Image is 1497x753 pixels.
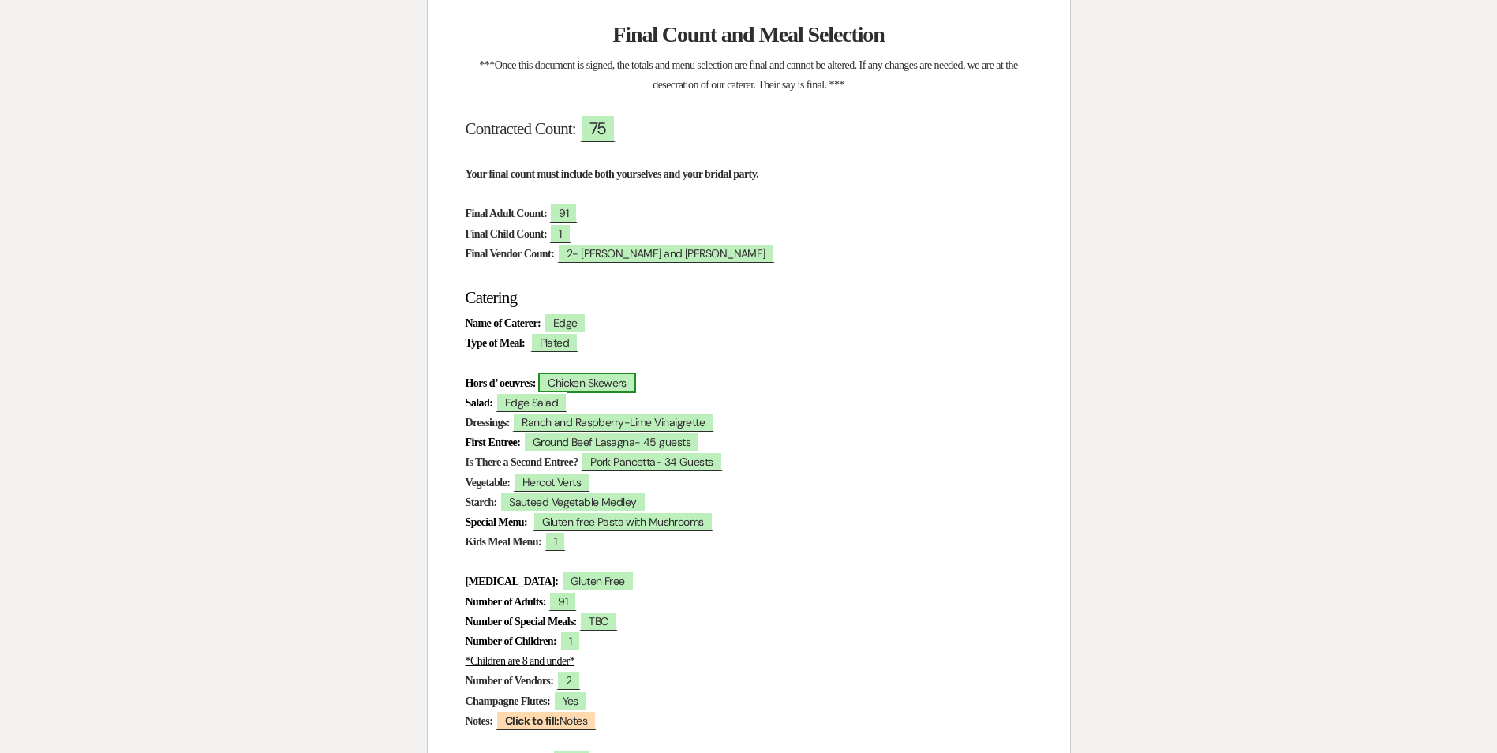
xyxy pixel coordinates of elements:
strong: Notes: [466,715,493,727]
strong: Starch: [466,496,497,508]
span: Notes [496,710,597,730]
span: Pork Pancetta- 34 Guests [581,451,723,471]
strong: Type of Meal: [466,337,526,349]
span: 2- [PERSON_NAME] and [PERSON_NAME] [557,243,775,263]
u: *Children are 8 and under* [466,655,575,667]
span: Edge Salad [496,392,567,412]
span: Plated [530,332,579,352]
span: 91 [548,591,577,611]
strong: Final Child Count: [466,228,548,240]
span: Chicken Skewers [538,373,636,393]
strong: Final Count and Meal Selection [612,22,884,47]
strong: Number of Vendors: [466,675,554,687]
span: Yes [553,691,588,710]
span: TBC [579,611,617,631]
span: Ranch and Raspberry-Lime Vinaigrette [512,412,714,432]
span: Gluten Free [561,571,634,590]
span: 1 [545,531,566,551]
strong: Is There a Second Entree? [466,456,578,468]
strong: Your final count must include both yourselves and your bridal party. [466,168,759,180]
span: ***Once this document is signed, the totals and menu selection are final and cannot be altered. I... [479,59,1020,91]
span: Hercot Verts [513,472,590,492]
strong: [MEDICAL_DATA]: [466,575,559,587]
strong: Number of Special Meals: [466,616,577,627]
strong: Final Adult Count: [466,208,548,219]
strong: Number of Adults: [466,596,546,608]
strong: Kids Meal Menu: [466,536,542,548]
span: Edge [544,313,587,332]
strong: Number of Children: [466,635,557,647]
span: Sauteed Vegetable Medley [500,492,646,511]
span: 75 [580,114,616,142]
span: Catering [466,288,518,307]
span: 1 [549,223,571,243]
span: 91 [549,203,578,223]
span: Ground Beef Lasagna- 45 guests [523,432,700,451]
strong: Name of Caterer: [466,317,541,329]
strong: Champagne Flutes [466,695,547,707]
strong: First Entree: [466,436,521,448]
strong: Final Vendor Count: [466,248,555,260]
strong: Salad: [466,397,493,409]
span: Contracted Count: [466,119,576,138]
strong: Vegetable: [466,477,511,489]
strong: : [547,695,550,707]
strong: Special Menu: [466,516,528,528]
span: 1 [560,631,581,650]
span: 2 [556,670,581,690]
strong: Dressings: [466,417,510,429]
strong: Hors d’ oeuvres: [466,377,536,389]
span: Gluten free Pasta with Mushrooms [533,511,713,531]
b: Click to fill: [505,714,560,728]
